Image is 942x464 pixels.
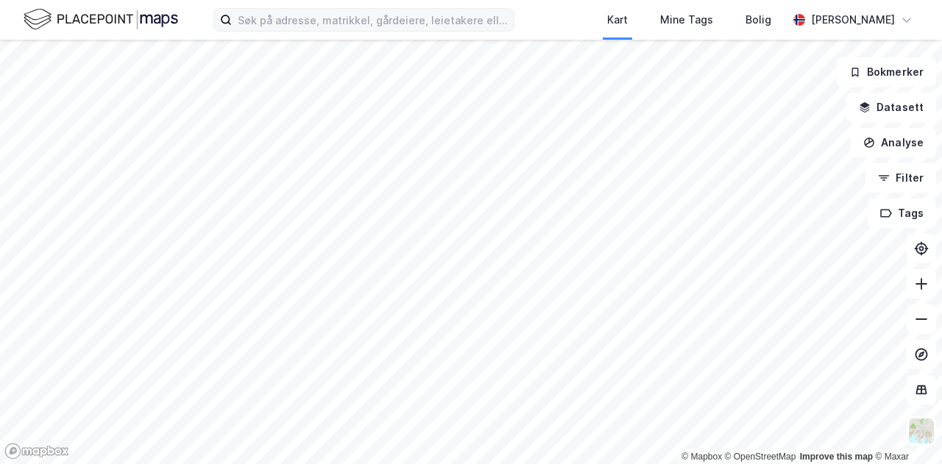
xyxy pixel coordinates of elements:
[660,11,713,29] div: Mine Tags
[868,393,942,464] iframe: Chat Widget
[24,7,178,32] img: logo.f888ab2527a4732fd821a326f86c7f29.svg
[868,199,936,228] button: Tags
[837,57,936,87] button: Bokmerker
[865,163,936,193] button: Filter
[4,443,69,460] a: Mapbox homepage
[800,451,873,462] a: Improve this map
[811,11,895,29] div: [PERSON_NAME]
[725,451,796,462] a: OpenStreetMap
[846,93,936,122] button: Datasett
[607,11,628,29] div: Kart
[681,451,722,462] a: Mapbox
[851,128,936,157] button: Analyse
[868,393,942,464] div: Kontrollprogram for chat
[232,9,514,31] input: Søk på adresse, matrikkel, gårdeiere, leietakere eller personer
[746,11,771,29] div: Bolig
